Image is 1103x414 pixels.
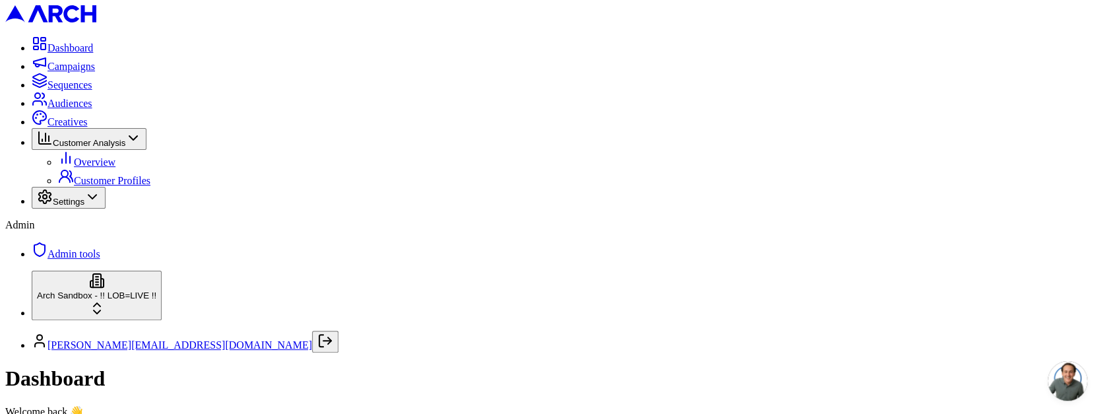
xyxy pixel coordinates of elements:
[32,79,92,90] a: Sequences
[37,291,156,300] span: Arch Sandbox - !! LOB=LIVE !!
[47,98,92,109] span: Audiences
[32,187,106,209] button: Settings
[5,219,1098,231] div: Admin
[32,61,95,72] a: Campaigns
[32,42,93,53] a: Dashboard
[32,271,162,320] button: Arch Sandbox - !! LOB=LIVE !!
[47,61,95,72] span: Campaigns
[74,156,115,168] span: Overview
[47,116,87,127] span: Creatives
[32,128,146,150] button: Customer Analysis
[47,339,312,351] a: [PERSON_NAME][EMAIL_ADDRESS][DOMAIN_NAME]
[32,248,100,259] a: Admin tools
[47,79,92,90] span: Sequences
[5,366,1098,391] h1: Dashboard
[58,175,150,186] a: Customer Profiles
[47,248,100,259] span: Admin tools
[53,197,84,207] span: Settings
[58,156,115,168] a: Overview
[47,42,93,53] span: Dashboard
[74,175,150,186] span: Customer Profiles
[53,138,125,148] span: Customer Analysis
[32,98,92,109] a: Audiences
[312,331,338,353] button: Log out
[1048,361,1087,401] a: Open chat
[32,116,87,127] a: Creatives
